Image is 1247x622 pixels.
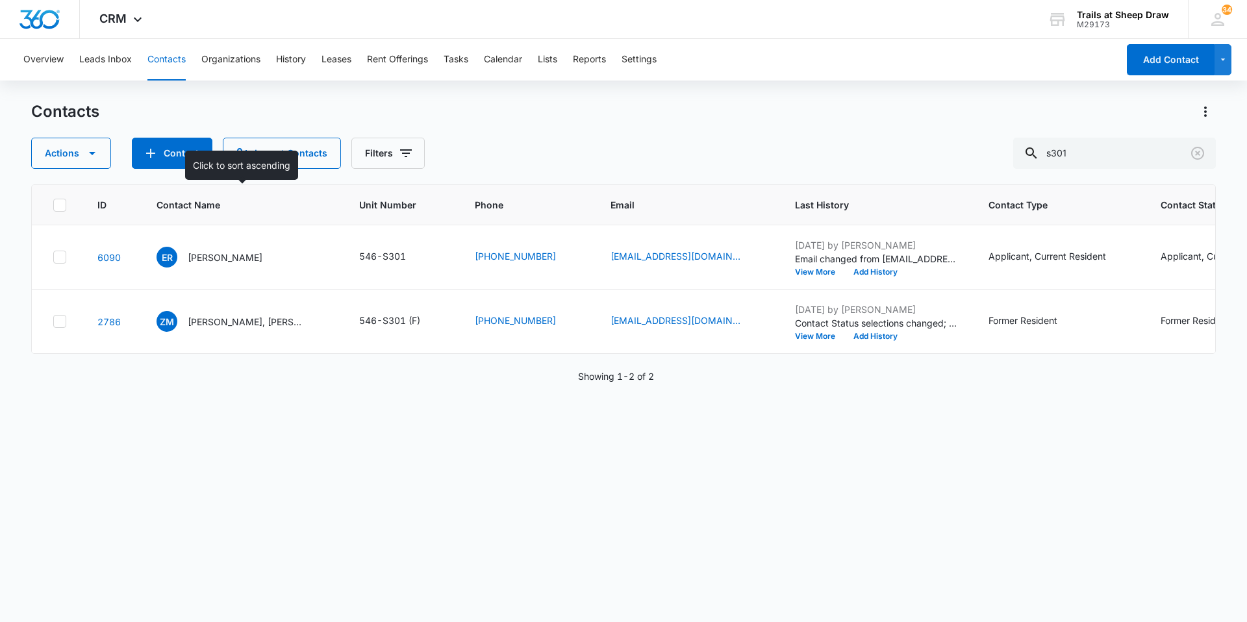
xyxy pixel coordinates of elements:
[23,39,64,81] button: Overview
[578,369,654,383] p: Showing 1-2 of 2
[97,316,121,327] a: Navigate to contact details page for Zay Madrid, Rebecca Sherwood
[147,39,186,81] button: Contacts
[1195,101,1216,122] button: Actions
[157,247,286,267] div: Contact Name - Esperanza Rocha - Select to Edit Field
[475,314,556,327] a: [PHONE_NUMBER]
[223,138,341,169] button: Import Contacts
[276,39,306,81] button: History
[188,251,262,264] p: [PERSON_NAME]
[844,268,907,276] button: Add History
[538,39,557,81] button: Lists
[157,198,309,212] span: Contact Name
[795,332,844,340] button: View More
[611,198,745,212] span: Email
[359,198,444,212] span: Unit Number
[844,332,907,340] button: Add History
[321,39,351,81] button: Leases
[611,314,764,329] div: Email - zay.madrid421@gmail.com - Select to Edit Field
[1187,143,1208,164] button: Clear
[31,102,99,121] h1: Contacts
[989,314,1057,327] div: Former Resident
[1013,138,1216,169] input: Search Contacts
[475,198,561,212] span: Phone
[188,315,305,329] p: [PERSON_NAME], [PERSON_NAME]
[622,39,657,81] button: Settings
[444,39,468,81] button: Tasks
[185,151,298,180] div: Click to sort ascending
[989,249,1129,265] div: Contact Type - Applicant, Current Resident - Select to Edit Field
[795,252,957,266] p: Email changed from [EMAIL_ADDRESS][DOMAIN_NAME] to [EMAIL_ADDRESS][DOMAIN_NAME].
[99,12,127,25] span: CRM
[79,39,132,81] button: Leads Inbox
[157,311,328,332] div: Contact Name - Zay Madrid, Rebecca Sherwood - Select to Edit Field
[989,314,1081,329] div: Contact Type - Former Resident - Select to Edit Field
[359,249,429,265] div: Unit Number - 546-S301 - Select to Edit Field
[475,314,579,329] div: Phone - 9705392376 - Select to Edit Field
[359,249,406,263] div: 546-S301
[475,249,556,263] a: [PHONE_NUMBER]
[157,311,177,332] span: ZM
[1077,10,1169,20] div: account name
[611,249,740,263] a: [EMAIL_ADDRESS][DOMAIN_NAME]
[475,249,579,265] div: Phone - 7205861234 - Select to Edit Field
[359,314,420,327] div: 546-S301 (F)
[573,39,606,81] button: Reports
[989,198,1111,212] span: Contact Type
[611,249,764,265] div: Email - respy5567@gmail.com - Select to Edit Field
[359,314,444,329] div: Unit Number - 546-S301 (F) - Select to Edit Field
[367,39,428,81] button: Rent Offerings
[1222,5,1232,15] div: notifications count
[795,316,957,330] p: Contact Status selections changed; Current Resident was removed and Former Resident was added.
[484,39,522,81] button: Calendar
[31,138,111,169] button: Actions
[1127,44,1215,75] button: Add Contact
[795,238,957,252] p: [DATE] by [PERSON_NAME]
[1222,5,1232,15] span: 34
[157,247,177,267] span: ER
[795,303,957,316] p: [DATE] by [PERSON_NAME]
[795,198,938,212] span: Last History
[611,314,740,327] a: [EMAIL_ADDRESS][DOMAIN_NAME]
[1161,314,1229,327] div: Former Resident
[989,249,1106,263] div: Applicant, Current Resident
[97,198,107,212] span: ID
[132,138,212,169] button: Add Contact
[795,268,844,276] button: View More
[97,252,121,263] a: Navigate to contact details page for Esperanza Rocha
[351,138,425,169] button: Filters
[201,39,260,81] button: Organizations
[1077,20,1169,29] div: account id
